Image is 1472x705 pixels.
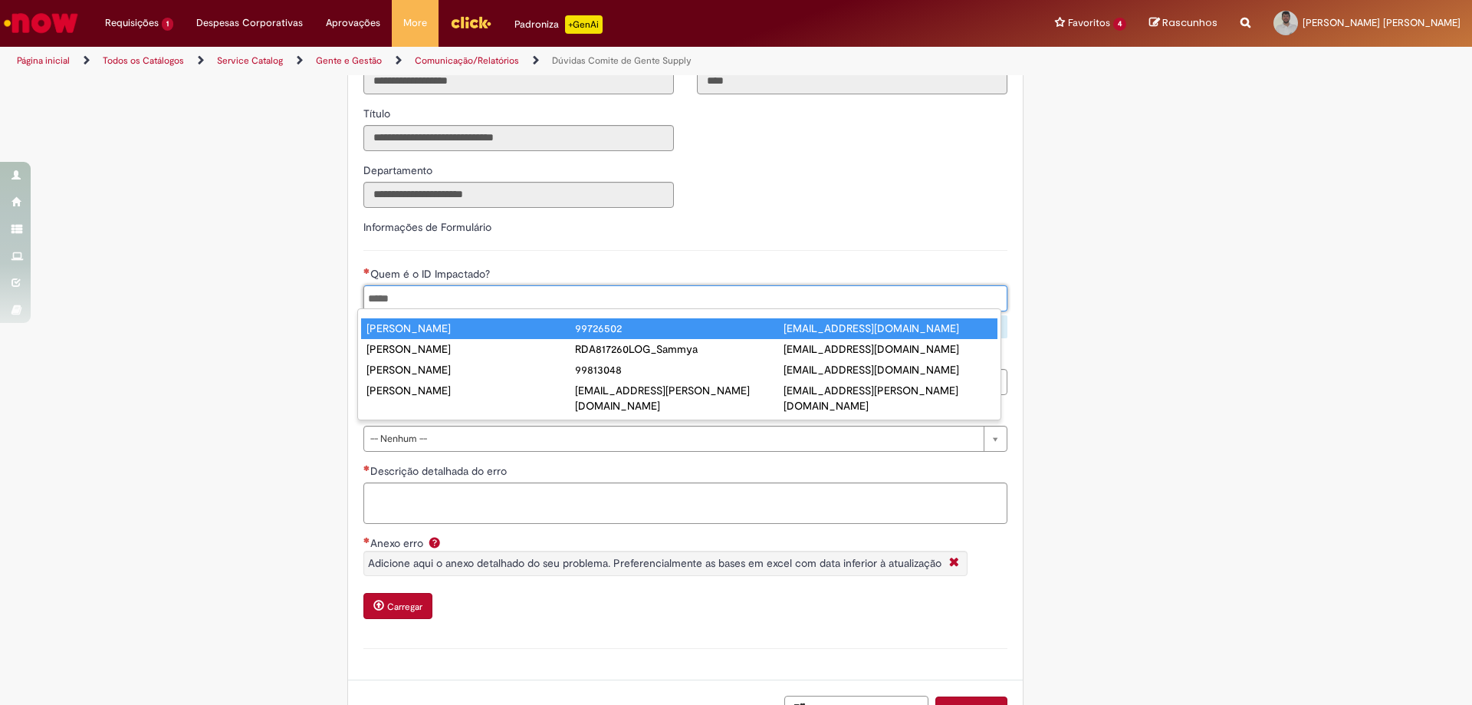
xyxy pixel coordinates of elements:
div: [EMAIL_ADDRESS][DOMAIN_NAME] [784,341,992,357]
ul: Quem é o ID Impactado? [358,315,1001,420]
div: [EMAIL_ADDRESS][PERSON_NAME][DOMAIN_NAME] [784,383,992,413]
div: [EMAIL_ADDRESS][DOMAIN_NAME] [784,321,992,336]
div: [PERSON_NAME] [366,341,575,357]
div: [PERSON_NAME] [366,362,575,377]
div: 99726502 [575,321,784,336]
div: RDA817260LOG_Sammya [575,341,784,357]
div: [PERSON_NAME] [366,383,575,398]
div: [PERSON_NAME] [366,321,575,336]
div: 99813048 [575,362,784,377]
div: [EMAIL_ADDRESS][DOMAIN_NAME] [784,362,992,377]
div: [EMAIL_ADDRESS][PERSON_NAME][DOMAIN_NAME] [575,383,784,413]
